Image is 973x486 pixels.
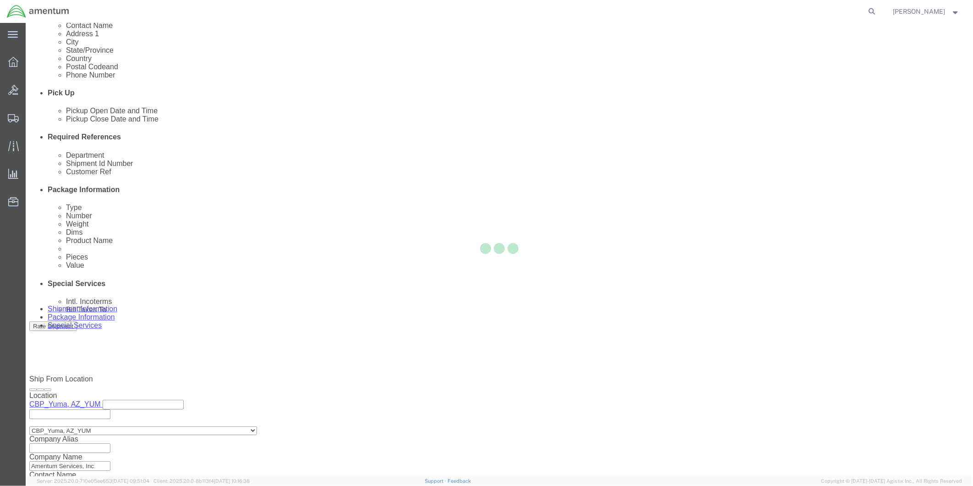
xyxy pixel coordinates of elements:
[821,477,962,485] span: Copyright © [DATE]-[DATE] Agistix Inc., All Rights Reserved
[425,478,448,484] a: Support
[112,478,149,484] span: [DATE] 09:51:04
[153,478,250,484] span: Client: 2025.20.0-8b113f4
[37,478,149,484] span: Server: 2025.20.0-710e05ee653
[893,6,946,17] span: Kenneth Wicker
[214,478,250,484] span: [DATE] 10:16:38
[893,6,961,17] button: [PERSON_NAME]
[6,5,70,18] img: logo
[448,478,471,484] a: Feedback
